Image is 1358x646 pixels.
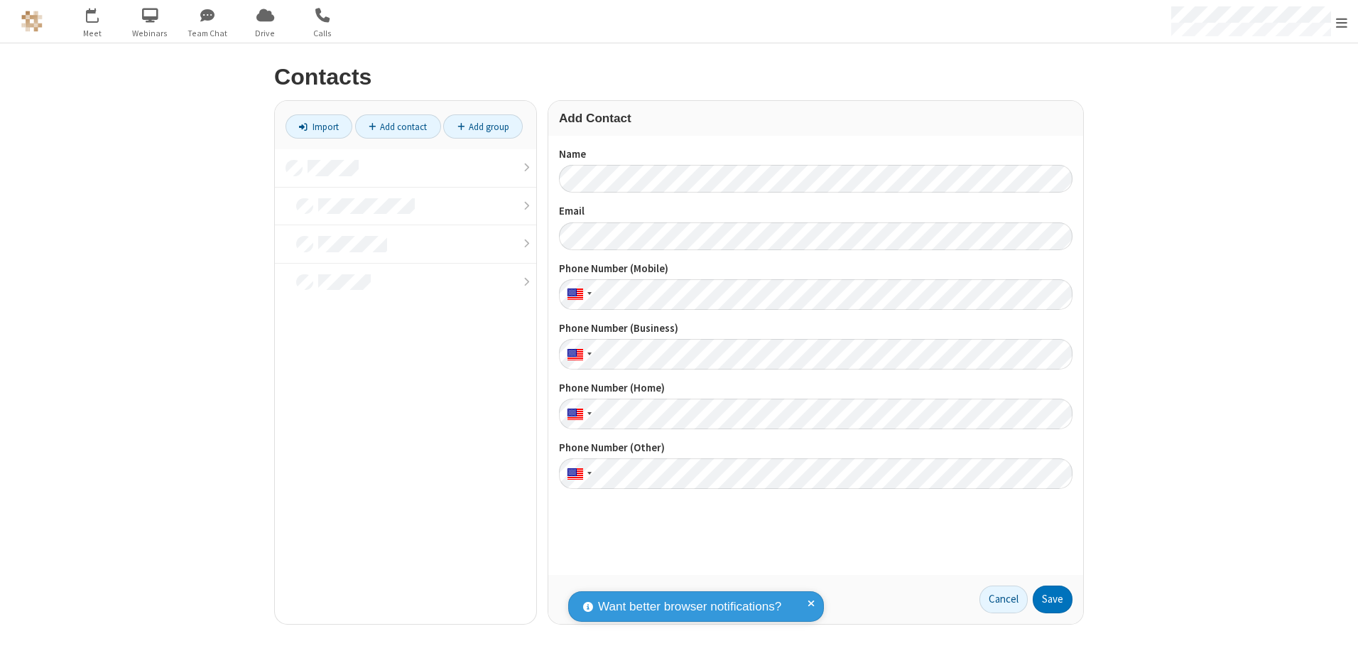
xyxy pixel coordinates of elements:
[559,440,1072,456] label: Phone Number (Other)
[355,114,441,139] a: Add contact
[124,27,177,40] span: Webinars
[96,8,105,18] div: 4
[559,146,1072,163] label: Name
[559,380,1072,397] label: Phone Number (Home)
[66,27,119,40] span: Meet
[559,279,596,310] div: United States: + 1
[286,114,352,139] a: Import
[559,339,596,370] div: United States: + 1
[443,114,523,139] a: Add group
[1033,586,1072,614] button: Save
[296,27,349,40] span: Calls
[181,27,234,40] span: Team Chat
[559,399,596,429] div: United States: + 1
[559,203,1072,220] label: Email
[559,112,1072,125] h3: Add Contact
[598,598,781,616] span: Want better browser notifications?
[274,65,1084,90] h2: Contacts
[559,261,1072,277] label: Phone Number (Mobile)
[239,27,292,40] span: Drive
[21,11,43,32] img: QA Selenium DO NOT DELETE OR CHANGE
[559,321,1072,337] label: Phone Number (Business)
[559,458,596,489] div: United States: + 1
[979,586,1028,614] a: Cancel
